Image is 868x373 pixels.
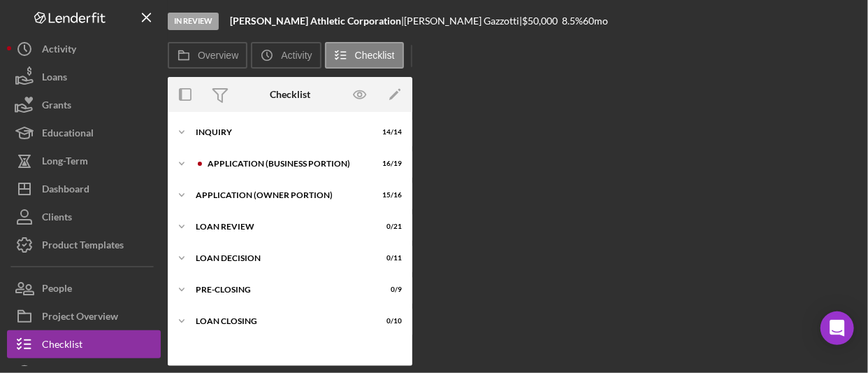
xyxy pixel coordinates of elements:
label: Checklist [355,50,395,61]
div: $50,000 [522,15,562,27]
div: [PERSON_NAME] Gazzotti | [404,15,522,27]
div: PRE-CLOSING [196,286,367,294]
button: Product Templates [7,231,161,259]
button: Checklist [325,42,404,69]
div: In Review [168,13,219,30]
div: Checklist [42,330,82,362]
div: 0 / 21 [377,223,402,231]
div: 0 / 9 [377,286,402,294]
button: Dashboard [7,175,161,203]
div: Educational [42,119,94,150]
div: Long-Term [42,147,88,178]
div: Clients [42,203,72,234]
b: [PERSON_NAME] Athletic Corporation [230,15,401,27]
div: INQUIRY [196,128,367,136]
div: 14 / 14 [377,128,402,136]
button: Activity [251,42,321,69]
div: APPLICATION (BUSINESS PORTION) [208,160,367,168]
div: People [42,274,72,306]
button: People [7,274,161,302]
div: 8.5 % [562,15,583,27]
div: 15 / 16 [377,191,402,199]
div: Open Intercom Messenger [820,311,854,345]
div: 16 / 19 [377,160,402,168]
button: Clients [7,203,161,231]
label: Activity [281,50,312,61]
div: 60 mo [583,15,608,27]
div: Product Templates [42,231,124,262]
div: | [230,15,404,27]
div: 0 / 10 [377,317,402,325]
div: Project Overview [42,302,118,334]
div: LOAN REVIEW [196,223,367,231]
button: Educational [7,119,161,147]
button: Overview [168,42,247,69]
button: Project Overview [7,302,161,330]
button: Long-Term [7,147,161,175]
button: Loans [7,63,161,91]
button: Grants [7,91,161,119]
div: 0 / 11 [377,254,402,262]
button: Checklist [7,330,161,358]
div: Loans [42,63,67,94]
div: APPLICATION (OWNER PORTION) [196,191,367,199]
label: Overview [198,50,238,61]
div: Dashboard [42,175,89,206]
div: Checklist [270,89,310,100]
div: Activity [42,35,76,66]
button: Activity [7,35,161,63]
div: LOAN CLOSING [196,317,367,325]
div: LOAN DECISION [196,254,367,262]
div: Grants [42,91,71,122]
